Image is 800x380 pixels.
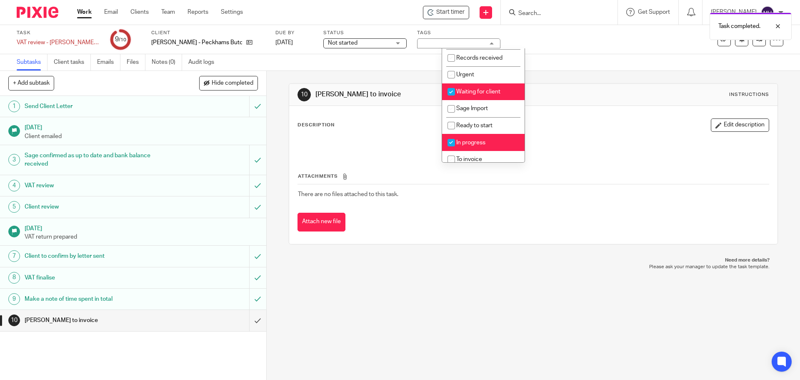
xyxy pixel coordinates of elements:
[25,121,258,132] h1: [DATE]
[297,264,769,270] p: Please ask your manager to update the task template.
[456,89,500,95] span: Waiting for client
[8,293,20,305] div: 9
[25,222,258,233] h1: [DATE]
[188,54,220,70] a: Audit logs
[297,213,345,232] button: Attach new file
[77,8,92,16] a: Work
[25,149,169,171] h1: Sage confirmed as up to date and bank balance received
[323,30,407,36] label: Status
[151,38,242,47] p: [PERSON_NAME] - Peckhams Butchers
[456,55,502,61] span: Records received
[25,272,169,284] h1: VAT finalise
[8,101,20,112] div: 1
[456,156,482,162] span: To invoice
[152,54,182,70] a: Notes (0)
[8,180,20,191] div: 4
[8,201,20,213] div: 5
[17,54,47,70] a: Subtasks
[130,8,149,16] a: Clients
[275,30,313,36] label: Due by
[25,132,258,141] p: Client emailed
[297,122,335,128] p: Description
[54,54,91,70] a: Client tasks
[97,54,120,70] a: Emails
[17,30,100,36] label: Task
[127,54,145,70] a: Files
[718,22,760,30] p: Task completed.
[187,8,208,16] a: Reports
[25,100,169,113] h1: Send Client Letter
[8,154,20,166] div: 3
[315,90,551,99] h1: [PERSON_NAME] to invoice
[298,191,398,197] span: There are no files attached to this task.
[456,140,485,146] span: In progress
[711,118,769,132] button: Edit description
[729,91,769,98] div: Instructions
[17,38,100,47] div: VAT review - [PERSON_NAME] Butchers N [PERSON_NAME]
[297,257,769,264] p: Need more details?
[119,38,126,42] small: /10
[297,88,311,101] div: 10
[212,80,253,87] span: Hide completed
[275,40,293,45] span: [DATE]
[8,272,20,284] div: 8
[104,8,118,16] a: Email
[328,40,357,46] span: Not started
[8,315,20,326] div: 10
[456,72,474,78] span: Urgent
[456,106,488,111] span: Sage Import
[25,250,169,262] h1: Client to confirm by letter sent
[25,314,169,327] h1: [PERSON_NAME] to invoice
[423,6,469,19] div: Nicholas Sniedze-Hamilton - Peckhams Butchers - VAT review - Peckham Butchers N Hamilton - sage
[115,35,126,44] div: 9
[161,8,175,16] a: Team
[25,233,258,241] p: VAT return prepared
[8,76,54,90] button: + Add subtask
[199,76,258,90] button: Hide completed
[25,201,169,213] h1: Client review
[151,30,265,36] label: Client
[456,123,492,128] span: Ready to start
[17,38,100,47] div: VAT review - Peckham Butchers N Hamilton - sage
[298,174,338,179] span: Attachments
[761,6,774,19] img: svg%3E
[25,293,169,305] h1: Make a note of time spent in total
[8,250,20,262] div: 7
[221,8,243,16] a: Settings
[25,179,169,192] h1: VAT review
[17,7,58,18] img: Pixie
